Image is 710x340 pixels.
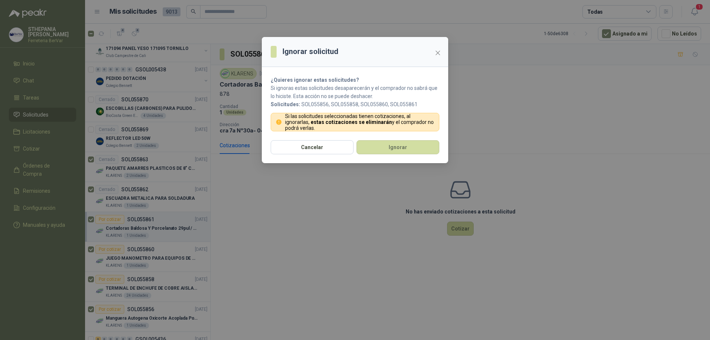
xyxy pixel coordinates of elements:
strong: estas cotizaciones se eliminarán [311,119,392,125]
b: Solicitudes: [271,101,300,107]
p: Si las solicitudes seleccionadas tienen cotizaciones, al ignorarlas, y el comprador no podrá verlas. [285,113,435,131]
h3: Ignorar solicitud [283,46,338,57]
span: close [435,50,441,56]
strong: ¿Quieres ignorar estas solicitudes? [271,77,359,83]
button: Ignorar [356,140,439,154]
p: SOL055856, SOL055858, SOL055860, SOL055861 [271,100,439,108]
p: Si ignoras estas solicitudes desaparecerán y el comprador no sabrá que lo hiciste. Esta acción no... [271,84,439,100]
button: Cancelar [271,140,354,154]
button: Close [432,47,444,59]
